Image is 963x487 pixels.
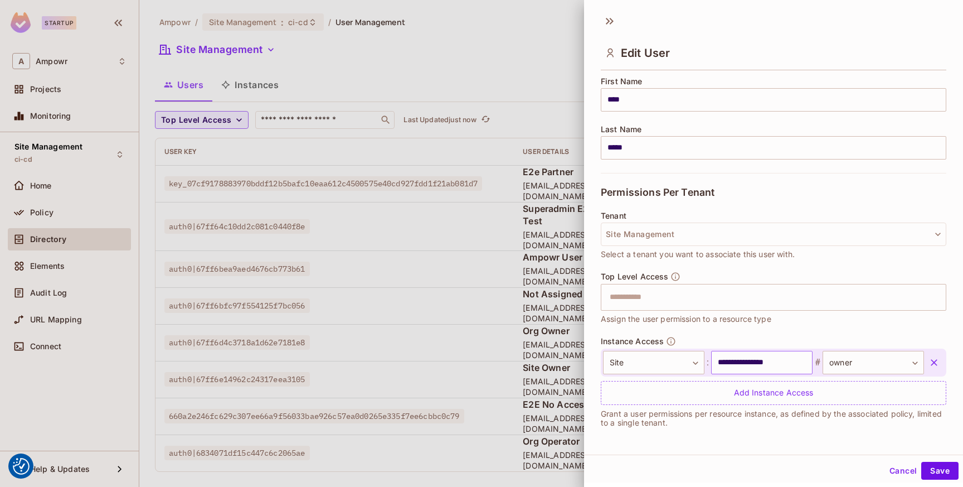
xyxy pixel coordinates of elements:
span: Instance Access [601,337,664,346]
button: Save [921,462,959,480]
span: Permissions Per Tenant [601,187,714,198]
div: Add Instance Access [601,381,946,405]
span: Last Name [601,125,641,134]
span: First Name [601,77,643,86]
div: Site [603,351,704,374]
img: Revisit consent button [13,458,30,475]
span: # [813,356,823,369]
button: Consent Preferences [13,458,30,475]
button: Open [940,296,942,298]
button: Site Management [601,223,946,246]
p: Grant a user permissions per resource instance, as defined by the associated policy, limited to a... [601,409,946,427]
span: Select a tenant you want to associate this user with. [601,248,795,261]
span: Assign the user permission to a resource type [601,313,771,325]
span: Tenant [601,211,626,220]
span: Edit User [621,46,670,60]
div: owner [823,351,924,374]
span: Top Level Access [601,272,668,281]
button: Cancel [885,462,921,480]
span: : [704,356,711,369]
